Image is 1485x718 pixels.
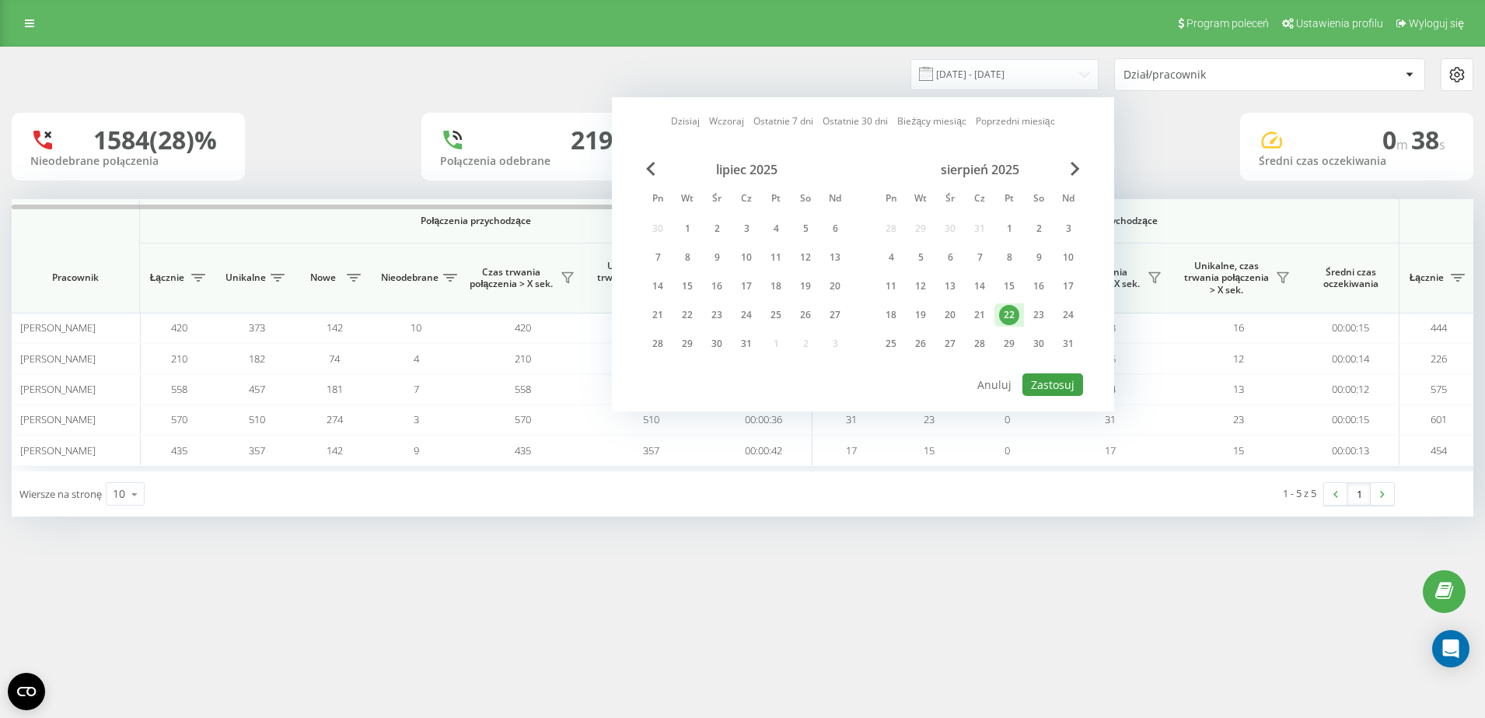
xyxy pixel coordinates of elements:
div: sob 30 sie 2025 [1024,332,1053,355]
span: [PERSON_NAME] [20,320,96,334]
div: 12 [795,247,816,268]
div: 2198 [571,125,627,155]
div: 6 [940,247,960,268]
td: 00:00:13 [1302,435,1399,465]
span: 0 [1005,412,1010,426]
span: 0 [1005,443,1010,457]
div: 29 [999,334,1019,354]
span: 373 [249,320,265,334]
div: 23 [707,305,727,325]
span: 510 [643,412,659,426]
div: 17 [1058,276,1078,296]
div: sob 16 sie 2025 [1024,275,1053,298]
div: sierpień 2025 [876,162,1083,177]
div: pon 11 sie 2025 [876,275,906,298]
div: 20 [825,276,845,296]
div: 10 [1058,247,1078,268]
td: 00:00:14 [1302,343,1399,373]
div: czw 24 lip 2025 [732,303,761,327]
span: 420 [515,320,531,334]
div: 24 [1058,305,1078,325]
div: 5 [795,219,816,239]
div: 27 [940,334,960,354]
div: Dział/pracownik [1123,68,1309,82]
abbr: niedziela [1057,188,1080,212]
div: ndz 24 sie 2025 [1053,303,1083,327]
abbr: wtorek [676,188,699,212]
div: 28 [970,334,990,354]
a: Poprzedni miesiąc [976,114,1055,128]
td: 00:00:36 [715,405,812,435]
span: Łącznie [1407,271,1446,284]
div: 4 [881,247,901,268]
div: śr 13 sie 2025 [935,275,965,298]
div: 14 [970,276,990,296]
div: pt 22 sie 2025 [994,303,1024,327]
span: s [1439,136,1445,153]
a: Wczoraj [709,114,744,128]
span: Unikalne, czas trwania połączenia > X sek. [1182,260,1271,296]
div: 21 [648,305,668,325]
span: 570 [171,412,187,426]
span: Nieodebrane [381,271,439,284]
span: 12 [1233,352,1244,366]
div: pt 18 lip 2025 [761,275,791,298]
span: 182 [249,352,265,366]
div: 31 [736,334,756,354]
span: 10 [411,320,421,334]
div: sob 26 lip 2025 [791,303,820,327]
div: czw 31 lip 2025 [732,332,761,355]
div: 5 [910,247,931,268]
div: 6 [825,219,845,239]
span: 23 [924,412,935,426]
div: 14 [648,276,668,296]
span: Next Month [1071,162,1080,176]
div: sob 5 lip 2025 [791,217,820,240]
span: 31 [1105,412,1116,426]
span: 558 [171,382,187,396]
div: ndz 20 lip 2025 [820,275,850,298]
div: 1 - 5 z 5 [1283,485,1316,501]
span: 454 [1431,443,1447,457]
span: 14 [1105,382,1116,396]
div: pon 25 sie 2025 [876,332,906,355]
div: czw 21 sie 2025 [965,303,994,327]
span: 226 [1431,352,1447,366]
a: Dzisiaj [671,114,700,128]
div: 4 [766,219,786,239]
span: 181 [327,382,343,396]
abbr: poniedziałek [646,188,669,212]
div: 23 [1029,305,1049,325]
span: Pracownik [25,271,126,284]
span: 9 [414,443,419,457]
div: 26 [795,305,816,325]
div: 19 [795,276,816,296]
div: śr 27 sie 2025 [935,332,965,355]
div: 18 [881,305,901,325]
span: 16 [1233,320,1244,334]
div: ndz 13 lip 2025 [820,246,850,269]
div: czw 10 lip 2025 [732,246,761,269]
div: wt 8 lip 2025 [673,246,702,269]
div: Open Intercom Messenger [1432,630,1469,667]
div: czw 7 sie 2025 [965,246,994,269]
div: śr 6 sie 2025 [935,246,965,269]
abbr: wtorek [909,188,932,212]
div: pon 18 sie 2025 [876,303,906,327]
div: 25 [881,334,901,354]
span: 510 [249,412,265,426]
td: 00:00:42 [715,435,812,465]
div: wt 29 lip 2025 [673,332,702,355]
span: 13 [1233,382,1244,396]
div: pt 15 sie 2025 [994,275,1024,298]
div: Średni czas oczekiwania [1259,155,1455,168]
div: 12 [910,276,931,296]
div: 13 [940,276,960,296]
div: ndz 17 sie 2025 [1053,275,1083,298]
td: 00:00:15 [1302,313,1399,343]
div: 15 [677,276,697,296]
abbr: środa [938,188,962,212]
span: Unikalne [225,271,266,284]
div: pon 4 sie 2025 [876,246,906,269]
div: 30 [1029,334,1049,354]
